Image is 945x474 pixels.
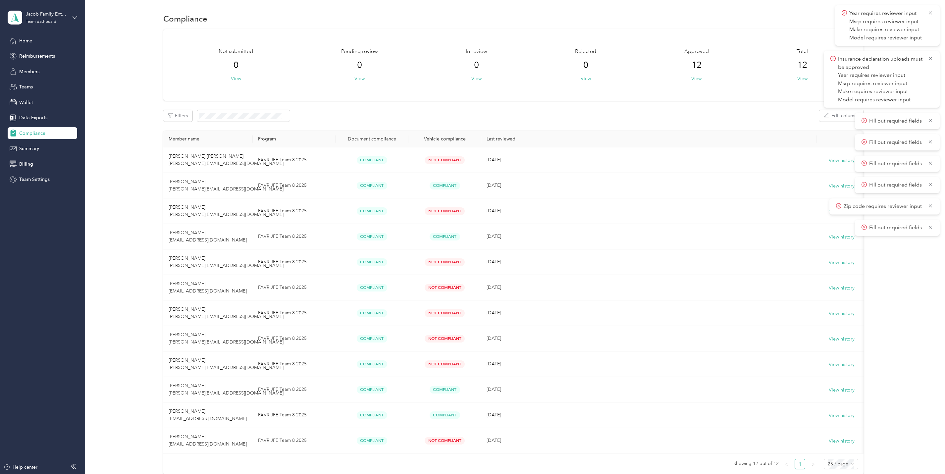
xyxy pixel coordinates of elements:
[425,284,465,291] span: Not Compliant
[357,411,387,419] span: Compliant
[357,182,387,189] span: Compliant
[169,204,284,217] span: [PERSON_NAME] [PERSON_NAME][EMAIL_ADDRESS][DOMAIN_NAME]
[869,117,923,125] p: Fill out required fields
[341,136,403,142] div: Document compliance
[811,462,815,466] span: right
[19,53,55,60] span: Reimbursements
[481,326,817,351] td: Aug. 1, 2025
[425,309,465,317] span: Not Compliant
[481,224,817,249] td: Oct. 2, 2025
[844,202,923,211] p: Zip code requires reviewer input
[733,459,779,469] span: Showing 12 out of 12
[829,412,855,419] button: View history
[481,428,817,453] td: Aug. 1, 2025
[253,173,336,198] td: FAVR JFE Team 8 2025
[471,75,482,82] button: View
[253,224,336,249] td: FAVR JFE Team 8 2025
[357,386,387,394] span: Compliant
[253,428,336,453] td: FAVR JFE Team 8 2025
[684,48,709,56] span: Approved
[169,179,284,192] span: [PERSON_NAME] [PERSON_NAME][EMAIL_ADDRESS][DOMAIN_NAME]
[253,275,336,300] td: FAVR JFE Team 8 2025
[481,131,817,147] th: Last reviewed
[4,464,37,471] button: Help center
[908,437,945,474] iframe: Everlance-gr Chat Button Frame
[169,383,284,396] span: [PERSON_NAME] [PERSON_NAME][EMAIL_ADDRESS][DOMAIN_NAME]
[781,459,792,469] button: left
[829,234,855,241] button: View history
[481,249,817,275] td: Oct. 2, 2025
[253,377,336,402] td: FAVR JFE Team 8 2025
[19,68,39,75] span: Members
[163,15,207,22] h1: Compliance
[692,60,702,71] span: 12
[425,207,465,215] span: Not Compliant
[169,255,284,268] span: [PERSON_NAME] [PERSON_NAME][EMAIL_ADDRESS][DOMAIN_NAME]
[231,75,241,82] button: View
[824,459,858,469] div: Page Size
[425,437,465,445] span: Not Compliant
[581,75,591,82] button: View
[481,377,817,402] td: Aug. 1, 2025
[19,83,33,90] span: Teams
[425,258,465,266] span: Not Compliant
[430,233,460,240] span: Compliant
[425,360,465,368] span: Not Compliant
[253,131,336,147] th: Program
[19,130,45,137] span: Compliance
[481,173,817,198] td: Oct. 2, 2025
[19,161,33,168] span: Billing
[234,60,238,71] span: 0
[357,207,387,215] span: Compliant
[481,351,817,377] td: Jun. 30, 2025
[795,459,805,469] li: 1
[869,181,923,189] p: Fill out required fields
[829,387,855,394] button: View history
[219,48,253,56] span: Not submitted
[849,9,923,42] p: Year requires reviewer input Msrp requires reviewer input Make requires reviewer input Model requ...
[829,208,855,215] button: View history
[481,147,817,173] td: Oct. 2, 2025
[354,75,365,82] button: View
[357,233,387,240] span: Compliant
[828,459,854,469] span: 25 / page
[481,198,817,224] td: Oct. 2, 2025
[169,332,284,345] span: [PERSON_NAME] [PERSON_NAME][EMAIL_ADDRESS][DOMAIN_NAME]
[797,60,807,71] span: 12
[829,183,855,190] button: View history
[829,336,855,343] button: View history
[169,434,247,447] span: [PERSON_NAME] [EMAIL_ADDRESS][DOMAIN_NAME]
[253,249,336,275] td: FAVR JFE Team 8 2025
[575,48,596,56] span: Rejected
[169,230,247,243] span: [PERSON_NAME] [EMAIL_ADDRESS][DOMAIN_NAME]
[163,110,192,122] button: Filters
[357,258,387,266] span: Compliant
[19,145,39,152] span: Summary
[357,60,362,71] span: 0
[819,110,864,122] button: Edit columns
[481,300,817,326] td: Jan. 14, 2025
[19,99,33,106] span: Wallet
[26,20,56,24] div: Team dashboard
[169,153,284,166] span: [PERSON_NAME] [PERSON_NAME] [PERSON_NAME][EMAIL_ADDRESS][DOMAIN_NAME]
[26,11,67,18] div: Jacob Family Enterprises Inc
[829,310,855,317] button: View history
[474,60,479,71] span: 0
[357,309,387,317] span: Compliant
[781,459,792,469] li: Previous Page
[869,138,923,146] p: Fill out required fields
[425,156,465,164] span: Not Compliant
[357,335,387,342] span: Compliant
[357,360,387,368] span: Compliant
[425,335,465,342] span: Not Compliant
[169,281,247,294] span: [PERSON_NAME] [EMAIL_ADDRESS][DOMAIN_NAME]
[869,160,923,168] p: Fill out required fields
[808,459,818,469] button: right
[169,408,247,421] span: [PERSON_NAME] [EMAIL_ADDRESS][DOMAIN_NAME]
[357,284,387,291] span: Compliant
[466,48,487,56] span: In review
[169,357,284,370] span: [PERSON_NAME] [PERSON_NAME][EMAIL_ADDRESS][DOMAIN_NAME]
[691,75,702,82] button: View
[829,438,855,445] button: View history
